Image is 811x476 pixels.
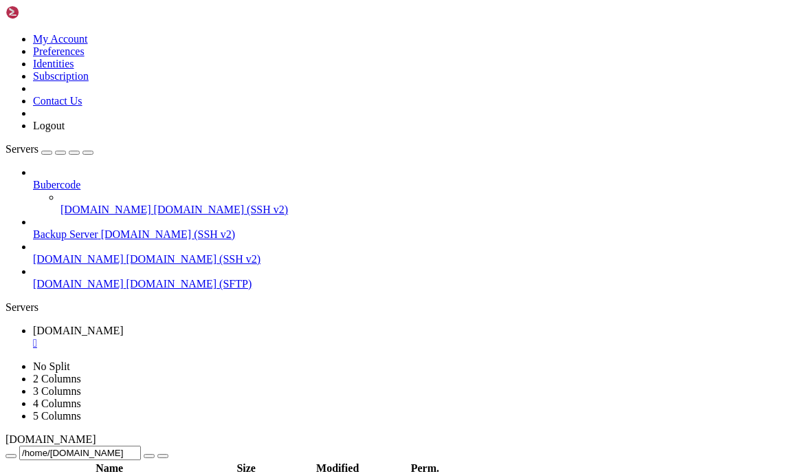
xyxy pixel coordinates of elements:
a: Subscription [33,70,89,82]
a: [DOMAIN_NAME] [DOMAIN_NAME] (SFTP) [33,278,806,290]
span: [DOMAIN_NAME] [33,325,124,336]
a: 3 Columns [33,385,81,397]
span: [DOMAIN_NAME] (SSH v2) [154,204,289,215]
a: Identities [33,58,74,69]
li: Backup Server [DOMAIN_NAME] (SSH v2) [33,216,806,241]
span: [DOMAIN_NAME] (SSH v2) [126,253,261,265]
th: Name: activate to sort column descending [7,462,212,475]
li: [DOMAIN_NAME] [DOMAIN_NAME] (SFTP) [33,266,806,290]
li: Bubercode [33,166,806,216]
li: [DOMAIN_NAME] [DOMAIN_NAME] (SSH v2) [60,191,806,216]
a: Servers [5,143,93,155]
a: Logout [33,120,65,131]
input: Current Folder [19,446,141,460]
span: Backup Server [33,228,98,240]
span: [DOMAIN_NAME] [33,278,124,290]
a: Pro5.hosts.name [33,325,806,349]
a: 5 Columns [33,410,81,422]
span: [DOMAIN_NAME] [33,253,124,265]
span: Bubercode [33,179,80,191]
a: Backup Server [DOMAIN_NAME] (SSH v2) [33,228,806,241]
a: Bubercode [33,179,806,191]
span: [DOMAIN_NAME] [5,433,96,445]
a: No Split [33,360,70,372]
span: [DOMAIN_NAME] (SFTP) [126,278,252,290]
li: [DOMAIN_NAME] [DOMAIN_NAME] (SSH v2) [33,241,806,266]
a: Preferences [33,45,85,57]
span: Servers [5,143,38,155]
th: Modified: activate to sort column ascending [280,462,395,475]
img: Shellngn [5,6,85,19]
span: [DOMAIN_NAME] (SSH v2) [101,228,236,240]
th: Size: activate to sort column ascending [213,462,279,475]
th: Perm.: activate to sort column ascending [396,462,454,475]
a: 4 Columns [33,398,81,409]
a: [DOMAIN_NAME] [DOMAIN_NAME] (SSH v2) [60,204,806,216]
a: 2 Columns [33,373,81,385]
a: [DOMAIN_NAME] [DOMAIN_NAME] (SSH v2) [33,253,806,266]
a: My Account [33,33,88,45]
a:  [33,337,806,349]
a: Contact Us [33,95,82,107]
div: Servers [5,301,806,314]
span: [DOMAIN_NAME] [60,204,151,215]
